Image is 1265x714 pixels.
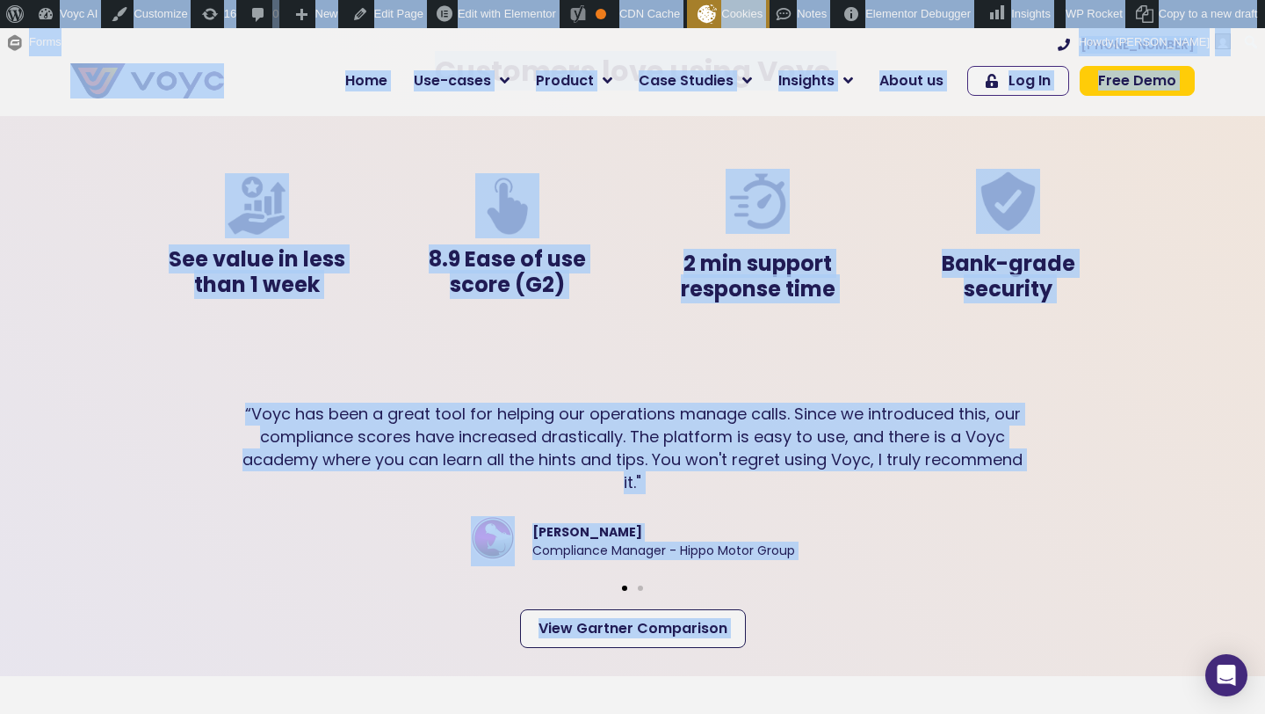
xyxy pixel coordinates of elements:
div: OK [596,9,606,19]
a: Insights [765,63,866,98]
img: voyc-full-logo [70,63,224,98]
img: 2 [475,173,540,238]
span: Case Studies [639,70,734,91]
a: [PHONE_NUMBER] [1058,39,1195,51]
span: View Gartner Comparison [539,622,727,636]
h4: See value in less than 1 week [149,247,365,298]
span: Product [536,70,594,91]
img: Adam Emasealu [471,516,515,560]
div: Open Intercom Messenger [1205,654,1247,696]
img: 3 [726,169,791,234]
span: Edit with Elementor [458,7,556,20]
a: Home [332,63,401,98]
span: Forms [29,28,61,56]
span: Insights [778,70,835,91]
span: [PERSON_NAME] [1116,35,1210,48]
a: About us [866,63,957,98]
a: Case Studies [625,63,765,98]
a: Log In [967,66,1069,96]
span: Use-cases [414,70,491,91]
h4: 8.9 Ease of use score (G2) [400,247,615,298]
h4: Bank-grade security [918,251,1098,302]
a: Howdy, [1073,28,1238,56]
span: About us [879,70,943,91]
a: Free Demo [1080,66,1195,96]
img: 1 [225,173,290,238]
a: Product [523,63,625,98]
span: Home [345,70,387,91]
a: View Gartner Comparison [520,609,746,648]
h4: 2 min support response time [668,251,848,302]
a: Use-cases [401,63,523,98]
img: 4 [976,169,1041,234]
span: Log In [1008,74,1051,88]
span: Compliance Manager - Hippo Motor Group [532,542,795,560]
span: Go to slide 1 [622,586,627,591]
span: Free Demo [1098,74,1176,88]
span: Go to slide 2 [638,586,643,591]
span: [PERSON_NAME] [532,523,795,542]
span: Insights [1011,7,1051,20]
div: Slides [232,403,1033,601]
div: 1 / 2 [232,403,1033,566]
div: “Voyc has been a great tool for helping our operations manage calls. Since we introduced this, ou... [232,403,1033,494]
